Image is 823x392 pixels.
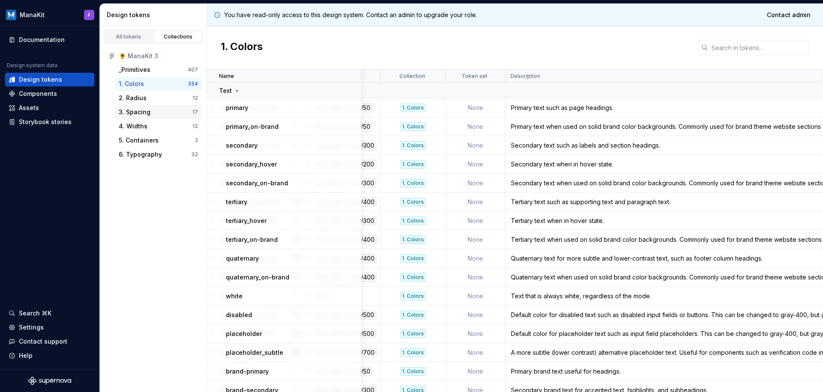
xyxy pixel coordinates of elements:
[400,235,426,244] div: 1. Colors
[19,36,65,44] div: Documentation
[399,73,425,80] p: Collection
[221,40,263,55] h2: 1. Colors
[19,89,57,98] div: Components
[226,160,277,169] p: secondary_hover
[446,230,505,249] td: None
[19,309,51,318] div: Search ⌘K
[400,254,426,263] div: 1. Colors
[19,75,62,84] div: Design tokens
[446,136,505,155] td: None
[6,10,16,20] img: 444e3117-43a1-4503-92e6-3e31d1175a78.png
[226,179,288,187] p: secondary_on-brand
[400,217,426,225] div: 1. Colors
[107,11,203,19] div: Design tokens
[195,137,198,144] div: 3
[7,62,57,69] div: Design system data
[192,109,198,116] div: 17
[5,115,94,129] a: Storybook stories
[20,11,45,19] div: ManaKit
[224,11,477,19] p: You have read-only access to this design system. Contact an admin to upgrade your role.
[226,273,289,282] p: quaternary_on-brand
[5,101,94,115] a: Assets
[115,91,201,105] button: 2. Radius12
[115,77,201,91] a: 1. Colors354
[5,349,94,362] button: Help
[446,268,505,287] td: None
[226,367,269,376] p: brand-primary
[19,104,39,112] div: Assets
[119,94,147,102] div: 2. Radius
[192,95,198,101] div: 12
[119,150,162,159] div: 6. Typography
[226,292,243,300] p: white
[188,66,198,73] div: 407
[5,335,94,348] button: Contact support
[119,122,147,131] div: 4. Widths
[107,33,150,40] div: All tokens
[761,7,816,23] a: Contact admin
[446,362,505,381] td: None
[708,40,809,55] input: Search in tokens...
[226,122,279,131] p: primary_on-brand
[115,148,201,161] button: 6. Typography32
[226,198,247,206] p: tertiary
[226,235,278,244] p: tertiary_on-brand
[2,6,98,24] button: ManaKitF
[219,86,232,95] p: Text
[119,65,150,74] div: _Primitives
[400,292,426,300] div: 1. Colors
[226,348,283,357] p: placeholder_subtle
[115,63,201,77] button: _Primitives407
[115,119,201,133] a: 4. Widths12
[400,141,426,150] div: 1. Colors
[446,287,505,306] td: None
[219,73,234,80] p: Name
[446,117,505,136] td: None
[446,98,505,117] td: None
[446,193,505,211] td: None
[119,80,144,88] div: 1. Colors
[446,306,505,324] td: None
[115,105,201,119] button: 3. Spacing17
[446,249,505,268] td: None
[19,351,33,360] div: Help
[400,367,426,376] div: 1. Colors
[5,87,94,101] a: Components
[400,330,426,338] div: 1. Colors
[400,104,426,112] div: 1. Colors
[400,179,426,187] div: 1. Colors
[400,348,426,357] div: 1. Colors
[19,337,67,346] div: Contact support
[226,254,259,263] p: quaternary
[446,174,505,193] td: None
[5,33,94,47] a: Documentation
[226,141,258,150] p: secondary
[119,108,150,116] div: 3. Spacing
[28,377,71,385] svg: Supernova Logo
[5,73,94,86] a: Design tokens
[446,211,505,230] td: None
[400,273,426,282] div: 1. Colors
[226,217,267,225] p: tertiary_hover
[115,134,201,147] button: 5. Containers3
[188,80,198,87] div: 354
[400,122,426,131] div: 1. Colors
[226,311,252,319] p: disabled
[119,52,198,60] div: 🌻 ManaKit 3
[446,343,505,362] td: None
[400,311,426,319] div: 1. Colors
[400,160,426,169] div: 1. Colors
[462,73,487,80] p: Token set
[88,12,90,18] div: F
[19,323,44,332] div: Settings
[400,198,426,206] div: 1. Colors
[767,11,811,19] span: Contact admin
[19,118,72,126] div: Storybook stories
[226,330,262,338] p: placeholder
